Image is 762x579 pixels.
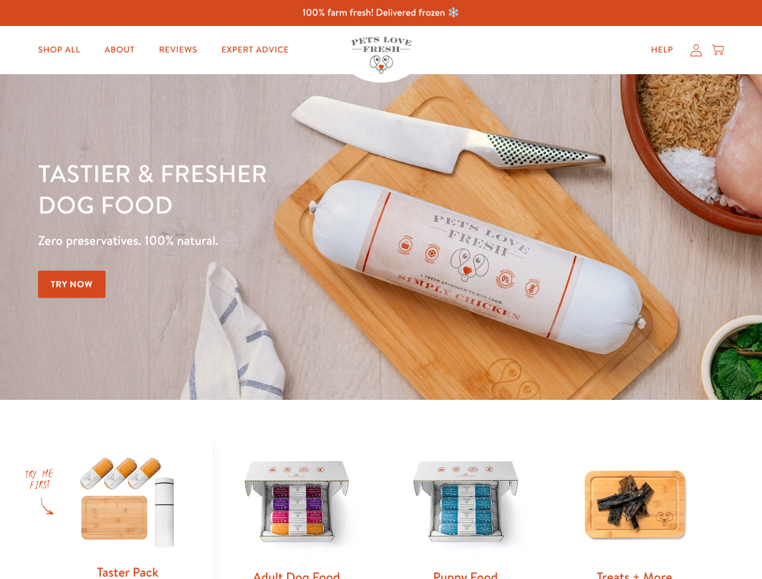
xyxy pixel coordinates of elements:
p: Zero preservatives. 100% natural. [38,230,495,252]
a: Shop All [28,38,90,62]
a: Expert Advice [212,38,299,62]
a: Help [641,38,683,62]
img: Pets Love Fresh [351,37,411,74]
a: Try Now [38,271,106,298]
a: About [95,38,144,62]
a: Reviews [149,38,206,62]
h1: Tastier & fresher dog food [38,157,495,220]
